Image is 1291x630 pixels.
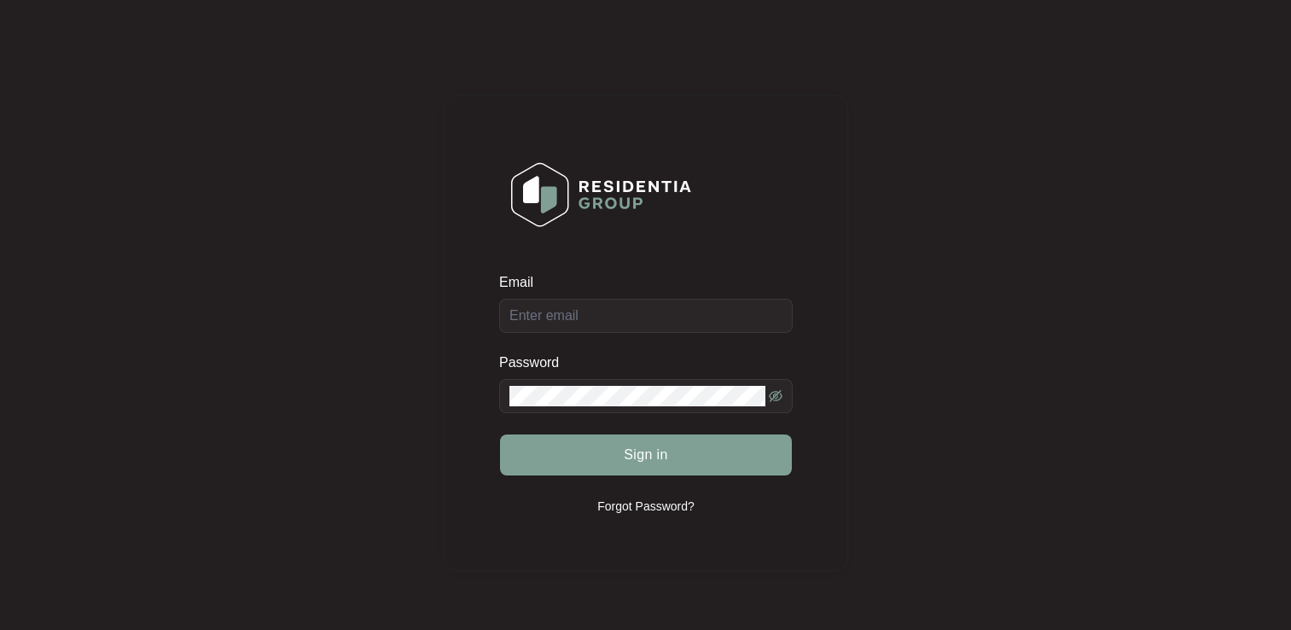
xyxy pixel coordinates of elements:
[500,435,792,475] button: Sign in
[499,299,793,333] input: Email
[624,445,668,465] span: Sign in
[597,498,695,515] p: Forgot Password?
[769,389,782,403] span: eye-invisible
[509,386,765,406] input: Password
[499,354,572,371] label: Password
[499,274,545,291] label: Email
[500,151,702,238] img: Login Logo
